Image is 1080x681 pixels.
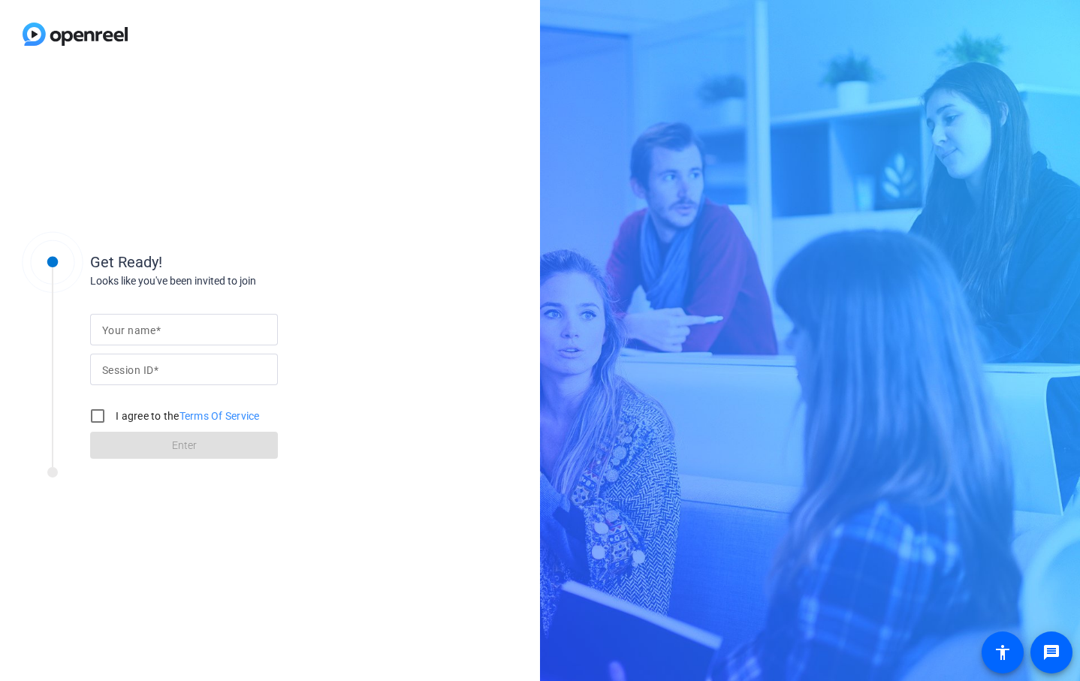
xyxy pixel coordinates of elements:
[994,643,1012,661] mat-icon: accessibility
[113,408,260,423] label: I agree to the
[102,324,155,336] mat-label: Your name
[1042,643,1060,661] mat-icon: message
[90,273,391,289] div: Looks like you've been invited to join
[90,251,391,273] div: Get Ready!
[102,364,153,376] mat-label: Session ID
[179,410,260,422] a: Terms Of Service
